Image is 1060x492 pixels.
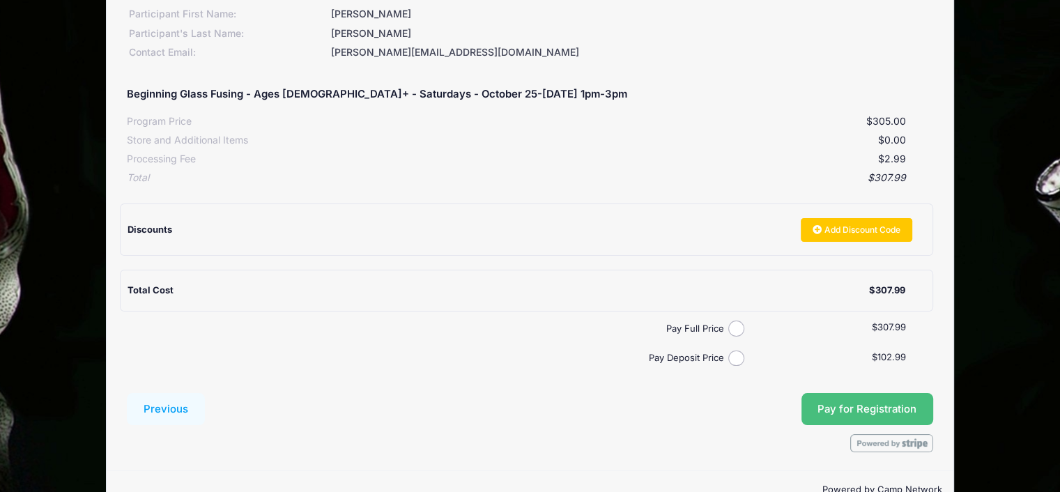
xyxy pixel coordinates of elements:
[866,115,906,127] span: $305.00
[127,171,149,185] div: Total
[128,284,869,298] div: Total Cost
[128,224,172,235] span: Discounts
[872,321,906,335] label: $307.99
[127,114,192,129] div: Program Price
[801,218,912,242] a: Add Discount Code
[127,152,196,167] div: Processing Fee
[328,7,933,22] div: [PERSON_NAME]
[328,26,933,41] div: [PERSON_NAME]
[127,89,627,101] h5: Beginning Glass Fusing - Ages [DEMOGRAPHIC_DATA]+ - Saturdays - October 25-[DATE] 1pm-3pm
[872,351,906,364] label: $102.99
[869,284,905,298] div: $307.99
[196,152,906,167] div: $2.99
[127,393,205,425] button: Previous
[132,322,728,336] label: Pay Full Price
[801,393,934,425] button: Pay for Registration
[127,7,328,22] div: Participant First Name:
[132,351,728,365] label: Pay Deposit Price
[328,45,933,60] div: [PERSON_NAME][EMAIL_ADDRESS][DOMAIN_NAME]
[248,133,906,148] div: $0.00
[149,171,906,185] div: $307.99
[127,133,248,148] div: Store and Additional Items
[127,45,328,60] div: Contact Email:
[127,26,328,41] div: Participant's Last Name:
